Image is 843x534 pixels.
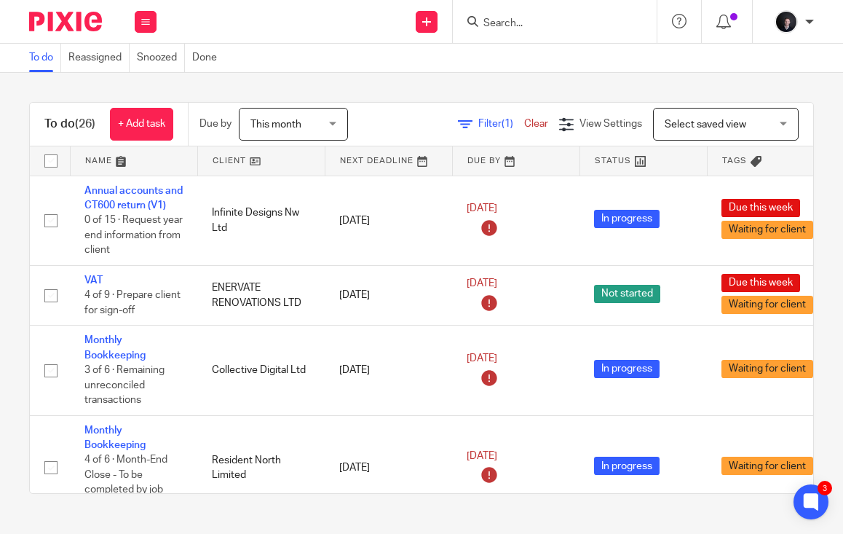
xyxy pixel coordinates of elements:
[325,176,452,265] td: [DATE]
[721,296,813,314] span: Waiting for client
[524,119,548,129] a: Clear
[84,455,167,511] span: 4 of 6 · Month-End Close - To be completed by job partner
[467,279,497,289] span: [DATE]
[84,335,146,360] a: Monthly Bookkeeping
[197,326,325,415] td: Collective Digital Ltd
[467,204,497,214] span: [DATE]
[721,274,800,292] span: Due this week
[197,415,325,520] td: Resident North Limited
[84,290,181,315] span: 4 of 9 · Prepare client for sign-off
[110,108,173,141] a: + Add task
[84,215,183,255] span: 0 of 15 · Request year end information from client
[721,221,813,239] span: Waiting for client
[29,12,102,31] img: Pixie
[29,44,61,72] a: To do
[665,119,746,130] span: Select saved view
[721,199,800,217] span: Due this week
[44,117,95,132] h1: To do
[137,44,185,72] a: Snoozed
[84,186,183,211] a: Annual accounts and CT600 return (V1)
[68,44,130,72] a: Reassigned
[579,119,642,129] span: View Settings
[467,451,497,461] span: [DATE]
[722,157,747,165] span: Tags
[84,275,103,286] a: VAT
[594,457,660,475] span: In progress
[199,117,231,131] p: Due by
[594,360,660,378] span: In progress
[84,365,165,405] span: 3 of 6 · Remaining unreconciled transactions
[325,415,452,520] td: [DATE]
[721,457,813,475] span: Waiting for client
[775,10,798,34] img: 455A2509.jpg
[250,119,301,130] span: This month
[482,17,613,31] input: Search
[721,360,813,378] span: Waiting for client
[84,425,146,450] a: Monthly Bookkeeping
[75,118,95,130] span: (26)
[594,210,660,228] span: In progress
[818,481,832,495] div: 3
[467,353,497,364] span: [DATE]
[478,119,524,129] span: Filter
[197,265,325,325] td: ENERVATE RENOVATIONS LTD
[325,326,452,415] td: [DATE]
[594,285,660,303] span: Not started
[192,44,224,72] a: Done
[197,176,325,265] td: Infinite Designs Nw Ltd
[502,119,513,129] span: (1)
[325,265,452,325] td: [DATE]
